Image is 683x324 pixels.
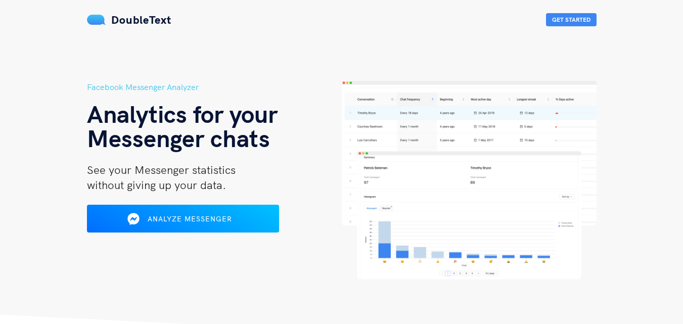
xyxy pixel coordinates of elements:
span: Messenger chats [87,123,270,153]
span: Analytics for your [87,99,278,129]
img: hero [342,81,597,280]
span: without giving up your data. [87,178,226,192]
img: mS3x8y1f88AAAAABJRU5ErkJggg== [87,15,106,25]
h5: Facebook Messenger Analyzer [87,81,342,94]
button: Get Started [546,13,597,26]
span: Analyze Messenger [148,214,232,223]
span: See your Messenger statistics [87,163,236,177]
button: Analyze Messenger [87,205,279,233]
span: DoubleText [111,13,171,27]
a: Analyze Messenger [87,218,279,227]
a: DoubleText [87,13,171,27]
